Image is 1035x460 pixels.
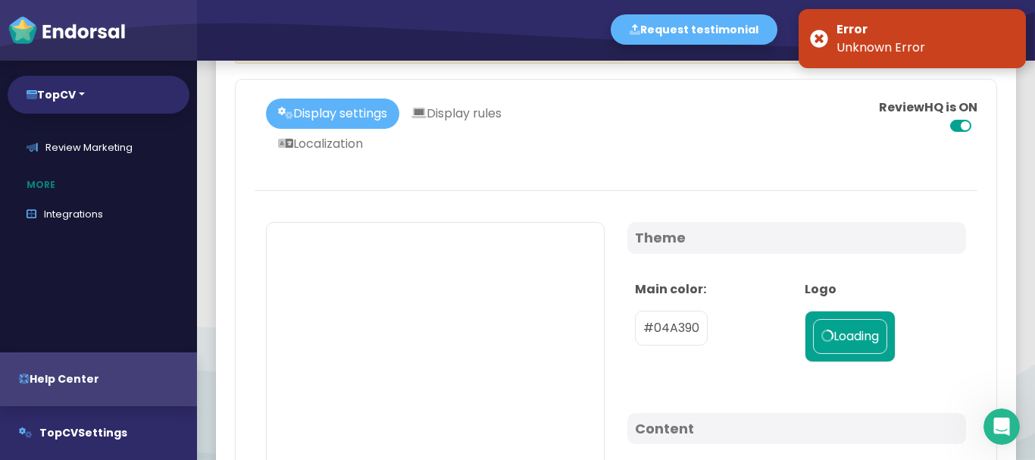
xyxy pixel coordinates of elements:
p: Main color: [635,280,790,299]
button: TopCV [8,76,189,114]
a: Review Marketing [8,133,189,163]
iframe: Intercom live chat [983,408,1020,445]
div: Unknown Error [836,39,1015,57]
p: More [8,171,197,199]
div: #04A390 [635,311,708,346]
span: ReviewHQ is ON [627,99,977,135]
a: Localization [266,129,375,159]
button: [PERSON_NAME] [876,8,1016,53]
p: Loading [821,327,879,346]
button: en [789,15,842,45]
div: [PERSON_NAME] [883,8,978,53]
a: Integrations [8,199,189,230]
div: Error [836,20,1015,39]
p: Logo [805,280,959,299]
a: Display rules [399,99,514,129]
a: Display settings [266,99,399,129]
h4: Theme [635,230,958,246]
span: TopCV [39,425,78,440]
img: endorsal-logo-white@2x.png [8,15,126,45]
button: Request testimonial [611,14,777,45]
h4: Content [635,421,958,437]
